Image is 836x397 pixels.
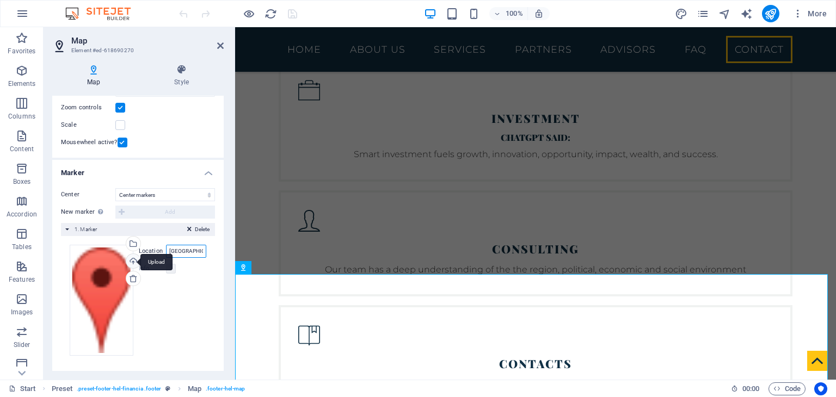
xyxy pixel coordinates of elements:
[697,7,710,20] button: pages
[764,8,777,20] i: Publish
[12,243,32,251] p: Tables
[139,245,166,258] label: Location
[242,7,255,20] button: Click here to leave preview mode and continue editing
[740,7,753,20] button: text_generator
[14,340,30,349] p: Slider
[63,7,144,20] img: Editor Logo
[188,382,201,395] span: Click to select. Double-click to edit
[718,7,731,20] button: navigator
[61,188,115,201] label: Center
[11,308,33,317] p: Images
[61,101,115,114] label: Zoom controls
[773,382,801,395] span: Code
[489,7,528,20] button: 100%
[166,245,206,258] input: Location...
[184,225,213,234] button: Delete
[750,384,752,393] span: :
[792,8,827,19] span: More
[70,245,133,356] div: Select files from the file manager, stock photos, or upload file(s)
[165,386,170,392] i: This element is a customizable preset
[52,64,139,87] h4: Map
[61,119,115,132] label: Scale
[731,382,760,395] h6: Session time
[61,206,115,219] label: New marker
[8,112,35,121] p: Columns
[75,226,97,232] span: 1. Marker
[675,8,687,20] i: Design (Ctrl+Alt+Y)
[10,145,34,153] p: Content
[814,382,827,395] button: Usercentrics
[195,225,210,234] span: Delete
[8,47,35,55] p: Favorites
[265,8,277,20] i: Reload page
[675,7,688,20] button: design
[697,8,709,20] i: Pages (Ctrl+Alt+S)
[506,7,523,20] h6: 100%
[13,177,31,186] p: Boxes
[8,79,36,88] p: Elements
[52,382,73,395] span: Click to select. Double-click to edit
[742,382,759,395] span: 00 00
[77,382,161,395] span: . preset-footer-hel-financia .footer
[9,382,36,395] a: Click to cancel selection. Double-click to open Pages
[71,46,202,55] h3: Element #ed-618690270
[7,210,37,219] p: Accordion
[61,136,118,149] label: Mousewheel active?
[769,382,806,395] button: Code
[206,382,245,395] span: . footer-hel-map
[534,9,544,18] i: On resize automatically adjust zoom level to fit chosen device.
[52,160,224,179] h4: Marker
[762,5,779,22] button: publish
[788,5,831,22] button: More
[9,275,35,284] p: Features
[139,262,166,275] label: Info
[718,8,731,20] i: Navigator
[264,7,277,20] button: reload
[52,382,245,395] nav: breadcrumb
[71,36,224,46] h2: Map
[139,64,224,87] h4: Style
[740,8,753,20] i: AI Writer
[126,253,141,269] a: Upload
